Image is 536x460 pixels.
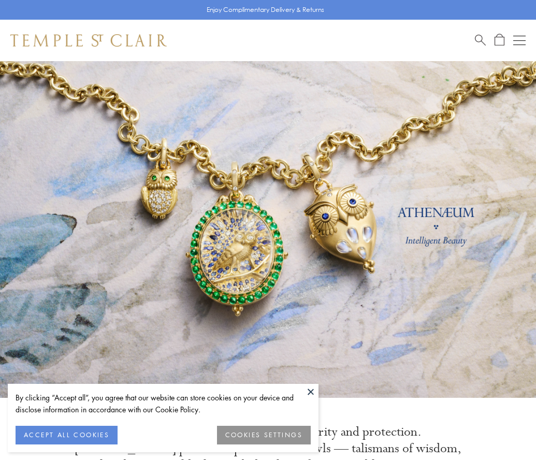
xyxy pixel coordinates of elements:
[16,392,311,415] div: By clicking “Accept all”, you agree that our website can store cookies on your device and disclos...
[475,34,486,47] a: Search
[217,426,311,444] button: COOKIES SETTINGS
[10,34,167,47] img: Temple St. Clair
[207,5,324,15] p: Enjoy Complimentary Delivery & Returns
[495,34,504,47] a: Open Shopping Bag
[513,34,526,47] button: Open navigation
[16,426,118,444] button: ACCEPT ALL COOKIES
